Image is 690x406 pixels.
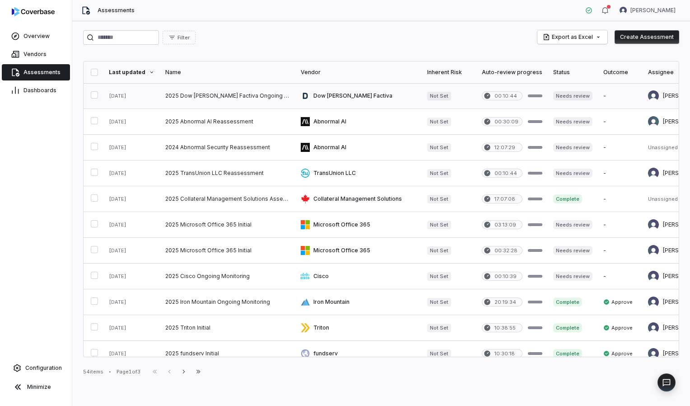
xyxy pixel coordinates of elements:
img: Meghan Paonessa avatar [648,90,659,101]
div: Outcome [603,69,637,76]
div: Inherent Risk [427,69,471,76]
img: logo-D7KZi-bG.svg [12,7,55,16]
a: Dashboards [2,82,70,99]
span: Configuration [25,364,62,372]
td: - [598,109,643,135]
img: Esther Barreto avatar [648,219,659,230]
img: Esther Barreto avatar [648,245,659,256]
td: - [598,186,643,212]
button: Minimize [4,378,68,396]
button: Meghan Paonessa avatar[PERSON_NAME] [614,4,681,17]
td: - [598,83,643,109]
td: - [598,135,643,161]
div: Last updated [109,69,154,76]
a: Configuration [4,360,68,376]
td: - [598,212,643,238]
span: Minimize [27,383,51,391]
span: Vendors [23,51,47,58]
span: Overview [23,33,50,40]
div: Page 1 of 3 [117,368,140,375]
a: Vendors [2,46,70,62]
a: Overview [2,28,70,44]
img: Diya Randhawa avatar [648,116,659,127]
img: Meghan Paonessa avatar [620,7,627,14]
img: Esther Barreto avatar [648,348,659,359]
img: Meghan Paonessa avatar [648,168,659,179]
td: - [598,238,643,264]
span: Assessments [23,69,61,76]
button: Create Assessment [615,30,679,44]
span: Assessments [98,7,135,14]
td: - [598,161,643,186]
img: Meghan Paonessa avatar [648,297,659,307]
div: 54 items [83,368,103,375]
div: Name [165,69,290,76]
a: Assessments [2,64,70,80]
div: Vendor [301,69,416,76]
button: Export as Excel [537,30,607,44]
div: • [109,368,111,375]
div: Status [553,69,592,76]
span: [PERSON_NAME] [630,7,676,14]
span: Filter [177,34,190,41]
img: Meghan Paonessa avatar [648,271,659,282]
button: Filter [163,31,196,44]
img: Esther Barreto avatar [648,322,659,333]
span: Dashboards [23,87,56,94]
td: - [598,264,643,289]
div: Auto-review progress [482,69,542,76]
